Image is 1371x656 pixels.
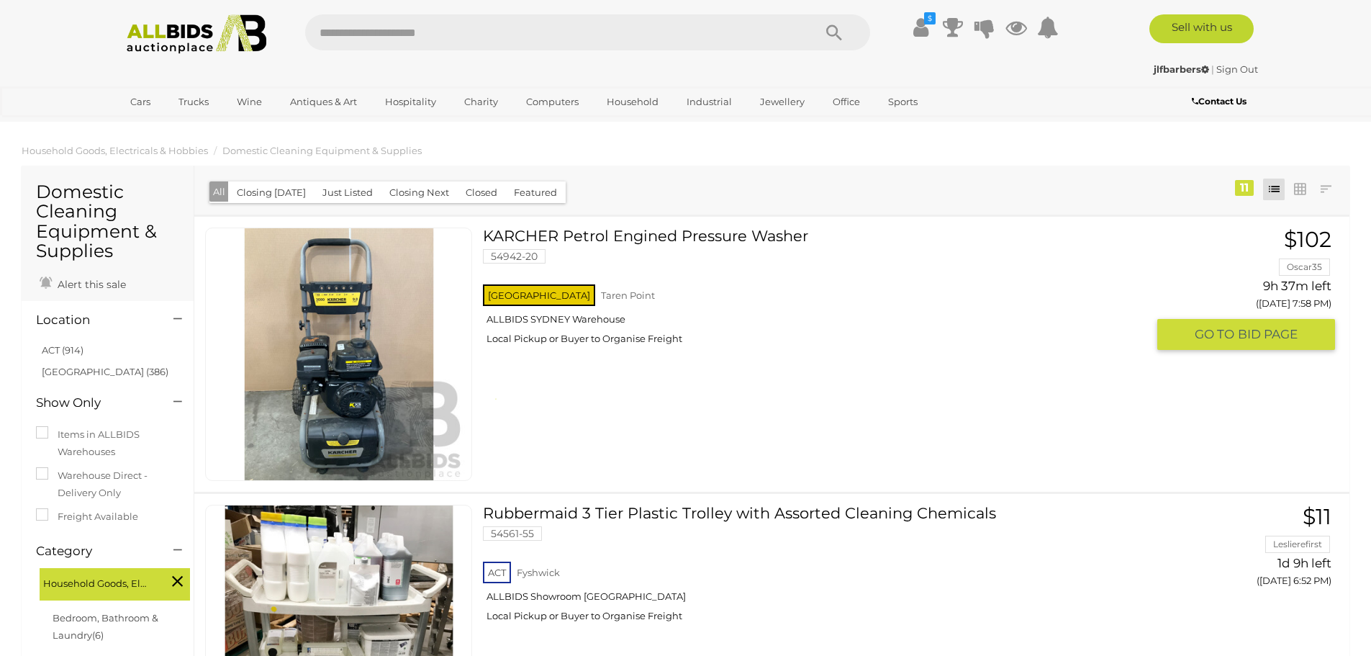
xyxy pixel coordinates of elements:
strong: jlfbarbers [1154,63,1209,75]
a: $102 Oscar35 9h 37m left ([DATE] 7:58 PM) GO TOBID PAGE [1168,228,1335,351]
button: Featured [505,181,566,204]
button: Closed [457,181,506,204]
span: $11 [1303,503,1331,530]
button: Closing Next [381,181,458,204]
img: Allbids.com.au [119,14,275,54]
a: ACT (914) [42,344,83,356]
span: | [1211,63,1214,75]
button: GO TOBID PAGE [1157,319,1335,350]
h4: Location [36,313,152,327]
a: Alert this sale [36,272,130,294]
button: Closing [DATE] [228,181,315,204]
button: Just Listed [314,181,381,204]
a: $11 Leslierefirst 1d 9h left ([DATE] 6:52 PM) [1168,505,1335,595]
h1: Domestic Cleaning Equipment & Supplies [36,182,179,261]
a: Industrial [677,90,741,114]
a: Cars [121,90,160,114]
a: Household [597,90,668,114]
a: Sports [879,90,927,114]
span: $102 [1284,226,1331,253]
a: Sell with us [1149,14,1254,43]
span: (6) [92,629,104,641]
span: GO TO [1195,326,1238,343]
a: Antiques & Art [281,90,366,114]
a: Computers [517,90,588,114]
a: Office [823,90,869,114]
h4: Category [36,544,152,558]
a: Charity [455,90,507,114]
a: [GEOGRAPHIC_DATA] (386) [42,366,168,377]
a: Jewellery [751,90,814,114]
a: Household Goods, Electricals & Hobbies [22,145,208,156]
span: Alert this sale [54,278,126,291]
a: [GEOGRAPHIC_DATA] [121,114,242,138]
button: All [209,181,229,202]
a: KARCHER Petrol Engined Pressure Washer 54942-20 [GEOGRAPHIC_DATA] Taren Point ALLBIDS SYDNEY Ware... [494,228,1146,356]
h4: Show Only [36,396,152,410]
label: Items in ALLBIDS Warehouses [36,426,179,460]
label: Freight Available [36,508,138,525]
a: Domestic Cleaning Equipment & Supplies [222,145,422,156]
a: Bedroom, Bathroom & Laundry(6) [53,612,158,640]
span: Household Goods, Electricals & Hobbies [43,572,151,592]
a: $ [910,14,932,40]
b: Contact Us [1192,96,1246,107]
a: jlfbarbers [1154,63,1211,75]
div: 11 [1235,180,1254,196]
a: Hospitality [376,90,445,114]
a: Rubbermaid 3 Tier Plastic Trolley with Assorted Cleaning Chemicals 54561-55 ACT Fyshwick ALLBIDS ... [494,505,1146,633]
label: Warehouse Direct - Delivery Only [36,467,179,501]
span: BID PAGE [1238,326,1298,343]
img: 54942-20a.jpeg [213,228,465,480]
a: Wine [227,90,271,114]
a: Sign Out [1216,63,1258,75]
a: Contact Us [1192,94,1250,109]
i: $ [924,12,936,24]
a: Trucks [169,90,218,114]
button: Search [798,14,870,50]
